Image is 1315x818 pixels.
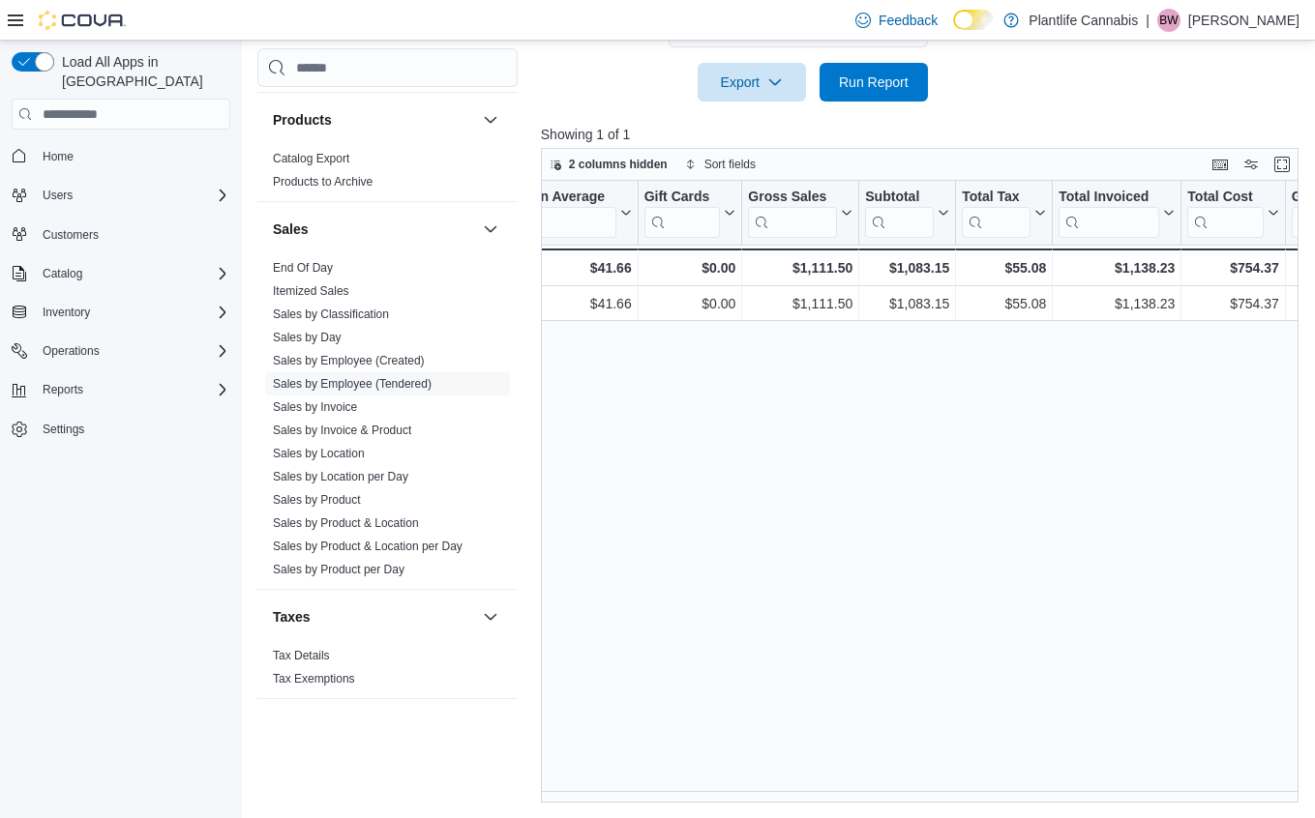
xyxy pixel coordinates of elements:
[35,145,81,168] a: Home
[273,110,475,130] button: Products
[273,447,365,460] a: Sales by Location
[43,227,99,243] span: Customers
[35,222,230,247] span: Customers
[35,184,80,207] button: Users
[273,330,342,345] span: Sales by Day
[1159,9,1178,32] span: BW
[4,220,238,248] button: Customers
[865,256,949,279] div: $1,083.15
[35,262,230,285] span: Catalog
[273,260,333,276] span: End Of Day
[839,73,909,92] span: Run Report
[704,157,756,172] span: Sort fields
[4,299,238,326] button: Inventory
[479,605,502,628] button: Taxes
[43,149,74,164] span: Home
[273,175,373,189] a: Products to Archive
[643,256,735,279] div: $0.00
[273,563,404,576] a: Sales by Product per Day
[35,301,98,324] button: Inventory
[1209,153,1232,176] button: Keyboard shortcuts
[35,339,230,363] span: Operations
[273,376,432,392] span: Sales by Employee (Tendered)
[1059,256,1175,279] div: $1,138.23
[273,219,309,239] h3: Sales
[698,63,806,102] button: Export
[35,143,230,167] span: Home
[35,378,230,401] span: Reports
[273,399,357,415] span: Sales by Invoice
[43,343,100,359] span: Operations
[273,424,411,437] a: Sales by Invoice & Product
[273,493,361,507] a: Sales by Product
[54,52,230,91] span: Load All Apps in [GEOGRAPHIC_DATA]
[35,301,230,324] span: Inventory
[273,110,332,130] h3: Products
[569,157,668,172] span: 2 columns hidden
[4,337,238,365] button: Operations
[35,417,230,441] span: Settings
[43,422,84,437] span: Settings
[4,182,238,209] button: Users
[43,382,83,397] span: Reports
[257,147,518,201] div: Products
[35,262,90,285] button: Catalog
[273,331,342,344] a: Sales by Day
[273,539,463,554] span: Sales by Product & Location per Day
[1240,153,1263,176] button: Display options
[35,223,106,247] a: Customers
[273,516,419,530] a: Sales by Product & Location
[273,283,349,299] span: Itemized Sales
[1146,9,1150,32] p: |
[35,184,230,207] span: Users
[542,153,675,176] button: 2 columns hidden
[273,492,361,508] span: Sales by Product
[953,10,994,30] input: Dark Mode
[4,260,238,287] button: Catalog
[35,339,107,363] button: Operations
[820,63,928,102] button: Run Report
[472,256,631,279] div: $41.66
[879,11,938,30] span: Feedback
[479,218,502,241] button: Sales
[273,470,408,483] a: Sales by Location per Day
[273,649,330,662] a: Tax Details
[1187,256,1278,279] div: $754.37
[273,219,475,239] button: Sales
[273,446,365,461] span: Sales by Location
[257,644,518,698] div: Taxes
[39,11,126,30] img: Cova
[273,607,311,627] h3: Taxes
[4,415,238,443] button: Settings
[43,266,82,281] span: Catalog
[273,540,463,553] a: Sales by Product & Location per Day
[273,284,349,298] a: Itemized Sales
[257,256,518,589] div: Sales
[1188,9,1300,32] p: [PERSON_NAME]
[953,30,954,31] span: Dark Mode
[35,378,91,401] button: Reports
[4,376,238,403] button: Reports
[273,152,349,165] a: Catalog Export
[848,1,945,40] a: Feedback
[35,418,92,441] a: Settings
[962,256,1046,279] div: $55.08
[273,353,425,368] span: Sales by Employee (Created)
[273,672,355,686] a: Tax Exemptions
[273,354,425,367] a: Sales by Employee (Created)
[273,307,389,322] span: Sales by Classification
[12,133,230,493] nav: Complex example
[273,562,404,577] span: Sales by Product per Day
[273,151,349,166] span: Catalog Export
[709,63,794,102] span: Export
[273,174,373,190] span: Products to Archive
[273,423,411,438] span: Sales by Invoice & Product
[677,153,763,176] button: Sort fields
[273,515,419,531] span: Sales by Product & Location
[4,141,238,169] button: Home
[273,377,432,391] a: Sales by Employee (Tendered)
[1157,9,1181,32] div: Blair Willaims
[273,307,389,321] a: Sales by Classification
[273,607,475,627] button: Taxes
[541,125,1306,144] p: Showing 1 of 1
